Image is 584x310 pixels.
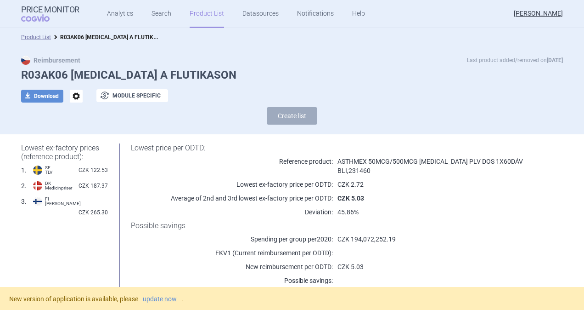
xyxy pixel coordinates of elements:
[131,144,540,152] h1: Lowest price per ODTD:
[60,32,168,41] strong: R03AK06 [MEDICAL_DATA] A FLUTIKASON
[547,57,563,63] strong: [DATE]
[9,295,183,303] span: New version of application is available, please .
[21,69,563,82] h1: R03AK06 [MEDICAL_DATA] A FLUTIKASON
[131,194,333,203] p: Average of 2nd and 3rd lowest ex-factory price per ODTD:
[21,14,62,22] span: COGVIO
[21,56,30,65] img: CZ
[79,166,108,175] span: CZK 122.53
[45,166,52,175] span: SE TLV
[21,57,80,64] strong: Reimbursement
[21,166,27,175] span: 1 .
[33,166,42,175] img: Sweden
[131,235,333,244] p: Spending per group per 2020 :
[21,5,79,14] strong: Price Monitor
[131,276,333,285] p: Possible savings:
[337,195,364,202] strong: CZK 5.03
[131,248,333,258] p: EKV1 (Current reimbursement per ODTD):
[79,181,108,190] span: CZK 187.37
[333,262,540,271] p: CZK 5.03
[333,180,540,189] p: CZK 2.72
[131,207,333,217] p: Deviation:
[33,197,42,206] img: Finland
[21,144,108,161] h1: Lowest ex-factory prices (reference product):
[131,180,333,189] p: Lowest ex-factory price per ODTD:
[21,197,27,206] span: 3 .
[21,34,51,40] a: Product List
[96,89,168,102] button: Module specific
[21,181,27,190] span: 2 .
[45,197,81,206] span: FI [PERSON_NAME]
[131,262,333,271] p: New reimbursement per ODTD:
[333,157,540,175] p: ASTHMEX 50MCG/500MCG [MEDICAL_DATA] PLV DOS 1X60DÁV BLI , 231460
[51,33,161,42] li: R03AK06 SALMETEROL A FLUTIKASON
[467,56,563,65] p: Last product added/removed on
[267,107,317,125] button: Create list
[33,181,42,190] img: Denmark
[79,208,108,217] span: CZK 265.30
[45,181,72,190] span: DK Medicinpriser
[21,33,51,42] li: Product List
[333,235,540,244] p: CZK 194,072,252.19
[131,157,333,166] p: Reference product:
[143,296,177,302] a: update now
[21,5,79,23] a: Price MonitorCOGVIO
[131,221,540,230] h1: Possible savings
[333,207,540,217] p: 45.86%
[21,90,63,103] button: Download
